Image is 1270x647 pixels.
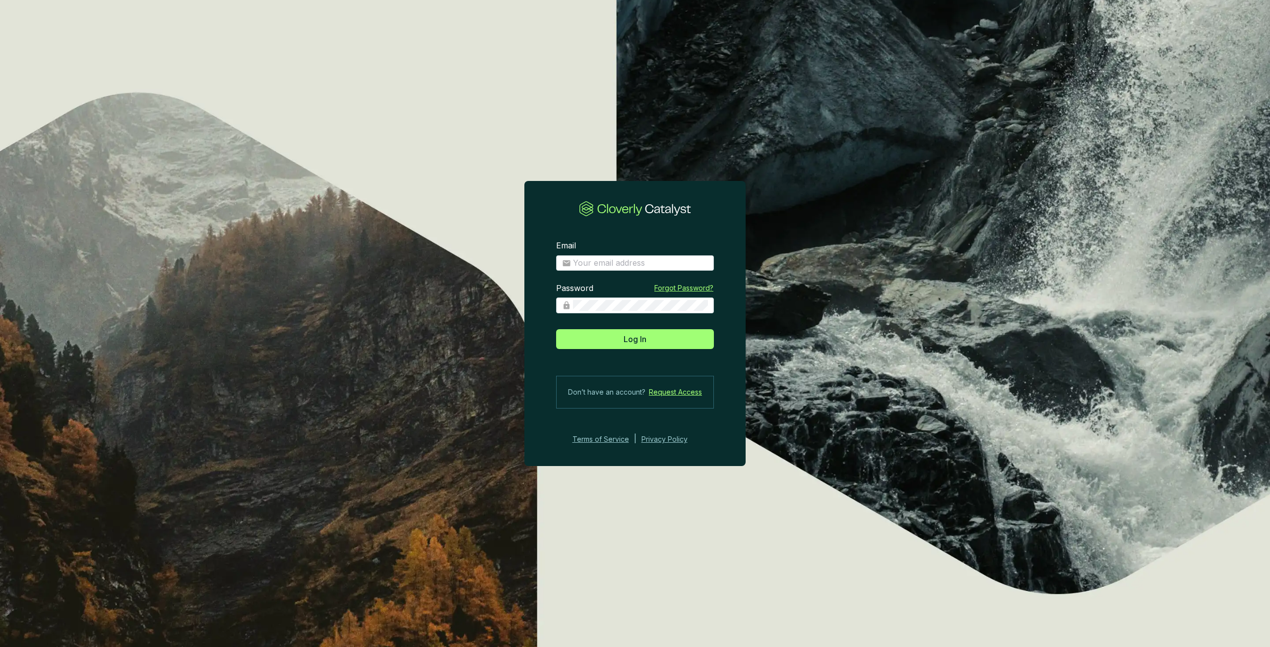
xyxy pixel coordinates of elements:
input: Email [573,258,708,269]
a: Forgot Password? [654,283,713,293]
span: Don’t have an account? [568,386,645,398]
a: Terms of Service [570,433,629,445]
a: Privacy Policy [641,433,701,445]
button: Log In [556,329,714,349]
div: | [634,433,636,445]
a: Request Access [649,386,702,398]
label: Password [556,283,593,294]
span: Log In [624,333,646,345]
label: Email [556,240,576,251]
input: Password [573,300,708,311]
